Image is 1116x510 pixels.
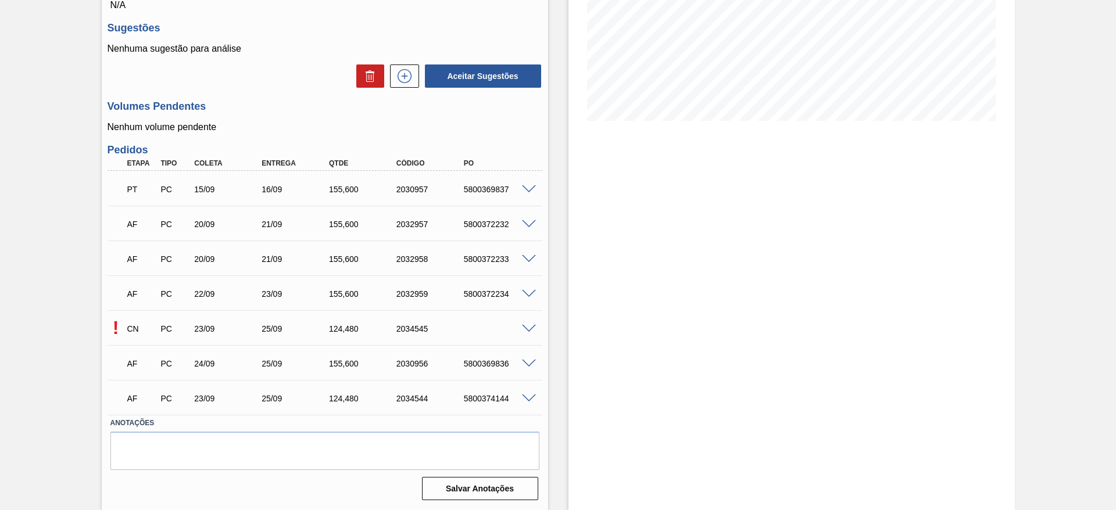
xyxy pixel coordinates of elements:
[326,289,402,299] div: 155,600
[108,144,542,156] h3: Pedidos
[124,159,159,167] div: Etapa
[461,185,536,194] div: 5800369837
[124,177,159,202] div: Pedido em Trânsito
[259,394,334,403] div: 25/09/2025
[124,386,159,411] div: Aguardando Faturamento
[461,159,536,167] div: PO
[124,316,159,342] div: Composição de Carga em Negociação
[158,185,192,194] div: Pedido de Compra
[158,324,192,333] div: Pedido de Compra
[394,324,469,333] div: 2034545
[461,289,536,299] div: 5800372234
[124,281,159,307] div: Aguardando Faturamento
[191,159,267,167] div: Coleta
[259,359,334,368] div: 25/09/2025
[191,220,267,229] div: 20/09/2025
[394,394,469,403] div: 2034544
[259,159,334,167] div: Entrega
[394,159,469,167] div: Código
[108,122,542,132] p: Nenhum volume pendente
[108,100,542,113] h3: Volumes Pendentes
[110,415,539,432] label: Anotações
[127,185,156,194] p: PT
[124,211,159,237] div: Aguardando Faturamento
[127,324,156,333] p: CN
[394,359,469,368] div: 2030956
[326,254,402,264] div: 155,600
[127,220,156,229] p: AF
[394,185,469,194] div: 2030957
[326,159,402,167] div: Qtde
[425,64,541,88] button: Aceitar Sugestões
[326,185,402,194] div: 155,600
[259,324,334,333] div: 25/09/2025
[191,324,267,333] div: 23/09/2025
[158,359,192,368] div: Pedido de Compra
[124,246,159,272] div: Aguardando Faturamento
[394,289,469,299] div: 2032959
[124,351,159,376] div: Aguardando Faturamento
[158,254,192,264] div: Pedido de Compra
[259,185,334,194] div: 16/09/2025
[394,254,469,264] div: 2032958
[419,63,542,89] div: Aceitar Sugestões
[127,359,156,368] p: AF
[158,394,192,403] div: Pedido de Compra
[259,220,334,229] div: 21/09/2025
[191,185,267,194] div: 15/09/2025
[461,359,536,368] div: 5800369836
[350,64,384,88] div: Excluir Sugestões
[127,289,156,299] p: AF
[394,220,469,229] div: 2032957
[326,220,402,229] div: 155,600
[158,220,192,229] div: Pedido de Compra
[108,44,542,54] p: Nenhuma sugestão para análise
[326,394,402,403] div: 124,480
[191,289,267,299] div: 22/09/2025
[259,254,334,264] div: 21/09/2025
[158,159,192,167] div: Tipo
[191,359,267,368] div: 24/09/2025
[461,254,536,264] div: 5800372233
[422,477,538,500] button: Salvar Anotações
[191,254,267,264] div: 20/09/2025
[259,289,334,299] div: 23/09/2025
[326,359,402,368] div: 155,600
[108,22,542,34] h3: Sugestões
[127,394,156,403] p: AF
[191,394,267,403] div: 23/09/2025
[384,64,419,88] div: Nova sugestão
[461,220,536,229] div: 5800372232
[326,324,402,333] div: 124,480
[127,254,156,264] p: AF
[108,317,124,339] p: Pendente de aceite
[461,394,536,403] div: 5800374144
[158,289,192,299] div: Pedido de Compra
